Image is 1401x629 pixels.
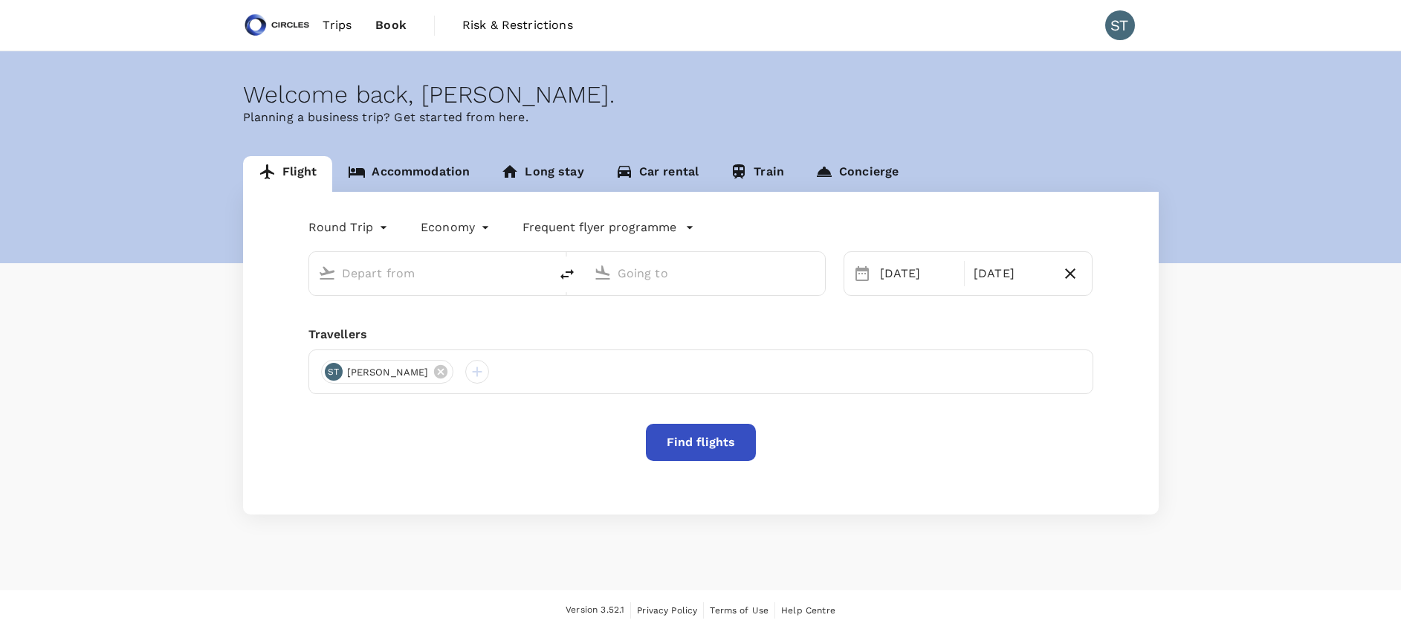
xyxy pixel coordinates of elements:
[815,271,818,274] button: Open
[710,605,769,616] span: Terms of Use
[710,602,769,619] a: Terms of Use
[321,360,454,384] div: ST[PERSON_NAME]
[1105,10,1135,40] div: ST
[566,603,624,618] span: Version 3.52.1
[522,219,676,236] p: Frequent flyer programme
[968,259,1055,288] div: [DATE]
[325,363,343,381] div: ST
[308,216,392,239] div: Round Trip
[637,605,697,616] span: Privacy Policy
[539,271,542,274] button: Open
[549,257,585,292] button: delete
[637,602,697,619] a: Privacy Policy
[618,262,794,285] input: Going to
[332,156,485,192] a: Accommodation
[243,9,311,42] img: Circles
[646,424,756,461] button: Find flights
[462,16,573,34] span: Risk & Restrictions
[781,602,835,619] a: Help Centre
[243,156,333,192] a: Flight
[421,216,493,239] div: Economy
[485,156,599,192] a: Long stay
[243,109,1159,126] p: Planning a business trip? Get started from here.
[600,156,715,192] a: Car rental
[714,156,800,192] a: Train
[375,16,407,34] span: Book
[323,16,352,34] span: Trips
[338,365,438,380] span: [PERSON_NAME]
[781,605,835,616] span: Help Centre
[522,219,694,236] button: Frequent flyer programme
[800,156,914,192] a: Concierge
[243,81,1159,109] div: Welcome back , [PERSON_NAME] .
[308,326,1093,343] div: Travellers
[874,259,961,288] div: [DATE]
[342,262,518,285] input: Depart from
